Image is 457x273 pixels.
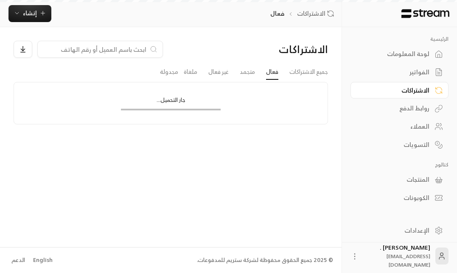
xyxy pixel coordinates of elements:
[184,65,197,79] a: ملغاة
[364,243,430,269] div: [PERSON_NAME] .
[266,65,278,80] a: فعال
[350,82,449,99] a: الاشتراكات
[8,253,28,268] a: الدعم
[361,175,429,184] div: المنتجات
[361,104,429,113] div: روابط الدفع
[240,65,255,79] a: متجمد
[160,65,178,79] a: مجدولة
[23,8,37,18] span: إنشاء
[361,68,429,76] div: الفواتير
[350,161,449,168] p: كتالوج
[361,194,429,202] div: الكوبونات
[361,141,429,149] div: التسويات
[361,122,429,131] div: العملاء
[43,45,146,54] input: ابحث باسم العميل أو رقم الهاتف
[361,86,429,95] div: الاشتراكات
[401,9,450,18] img: Logo
[255,42,328,56] div: الاشتراكات
[8,5,51,22] button: إنشاء
[361,50,429,58] div: لوحة المعلومات
[361,226,429,235] div: الإعدادات
[350,46,449,62] a: لوحة المعلومات
[270,9,337,18] nav: breadcrumb
[350,36,449,42] p: الرئيسية
[350,118,449,135] a: العملاء
[289,65,328,79] a: جميع الاشتراكات
[350,172,449,188] a: المنتجات
[208,65,229,79] a: غير فعال
[350,190,449,206] a: الكوبونات
[387,252,430,269] span: [EMAIL_ADDRESS][DOMAIN_NAME]
[270,9,284,18] p: فعال
[350,136,449,153] a: التسويات
[33,256,53,265] div: English
[350,64,449,81] a: الفواتير
[121,96,221,108] div: جار التحميل...
[350,100,449,117] a: روابط الدفع
[297,9,337,18] a: الاشتراكات
[197,256,333,265] div: © 2025 جميع الحقوق محفوظة لشركة ستريم للمدفوعات.
[350,222,449,239] a: الإعدادات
